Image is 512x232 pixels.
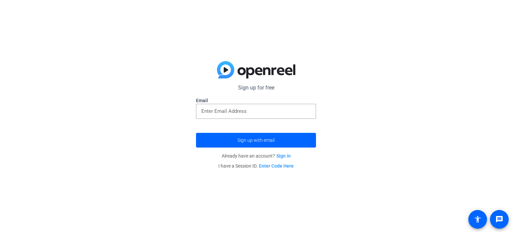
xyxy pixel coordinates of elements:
span: I have a Session ID. [218,163,294,169]
label: Email [196,97,316,104]
span: Already have an account? [222,153,291,159]
mat-icon: message [495,215,503,223]
img: blue-gradient.svg [217,61,295,78]
p: Sign up for free [196,84,316,92]
a: Enter Code Here [259,163,294,169]
a: Sign in [276,153,291,159]
mat-icon: accessibility [474,215,482,223]
input: Enter Email Address [201,107,311,115]
button: Sign up with email [196,133,316,148]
